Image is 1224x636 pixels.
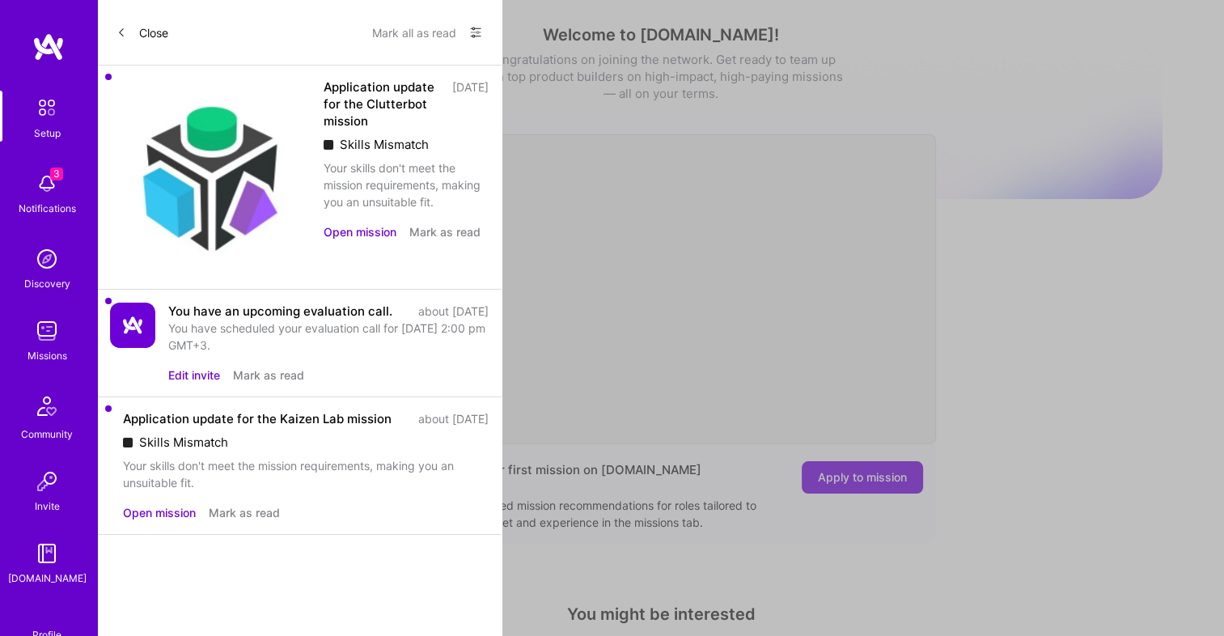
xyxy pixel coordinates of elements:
button: Edit invite [168,367,220,384]
img: bell [31,167,63,200]
div: Missions [28,347,67,364]
div: Application update for the Kaizen Lab mission [123,410,392,427]
div: Setup [34,125,61,142]
img: Community [28,387,66,426]
div: Your skills don't meet the mission requirements, making you an unsuitable fit. [123,457,489,491]
button: Mark all as read [372,19,456,45]
img: discovery [31,243,63,275]
div: Skills Mismatch [123,434,489,451]
img: Invite [31,465,63,498]
div: You have an upcoming evaluation call. [168,303,392,320]
div: Invite [35,498,60,515]
div: [DATE] [452,78,489,129]
div: [DOMAIN_NAME] [8,570,87,587]
img: teamwork [31,315,63,347]
img: logo [32,32,65,61]
img: guide book [31,537,63,570]
div: Community [21,426,73,443]
div: Your skills don't meet the mission requirements, making you an unsuitable fit. [324,159,489,210]
button: Mark as read [209,504,280,521]
span: 3 [50,167,63,180]
div: Skills Mismatch [324,136,489,153]
button: Mark as read [233,367,304,384]
div: Discovery [24,275,70,292]
div: You have scheduled your evaluation call for [DATE] 2:00 pm GMT+3. [168,320,489,354]
button: Mark as read [409,223,481,240]
div: Application update for the Clutterbot mission [324,78,443,129]
button: Open mission [123,504,196,521]
img: Company Logo [110,303,155,348]
div: about [DATE] [418,410,489,427]
button: Close [116,19,168,45]
button: Open mission [324,223,396,240]
div: Notifications [19,200,76,217]
div: about [DATE] [418,303,489,320]
img: Company Logo [110,78,311,276]
img: setup [30,91,64,125]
